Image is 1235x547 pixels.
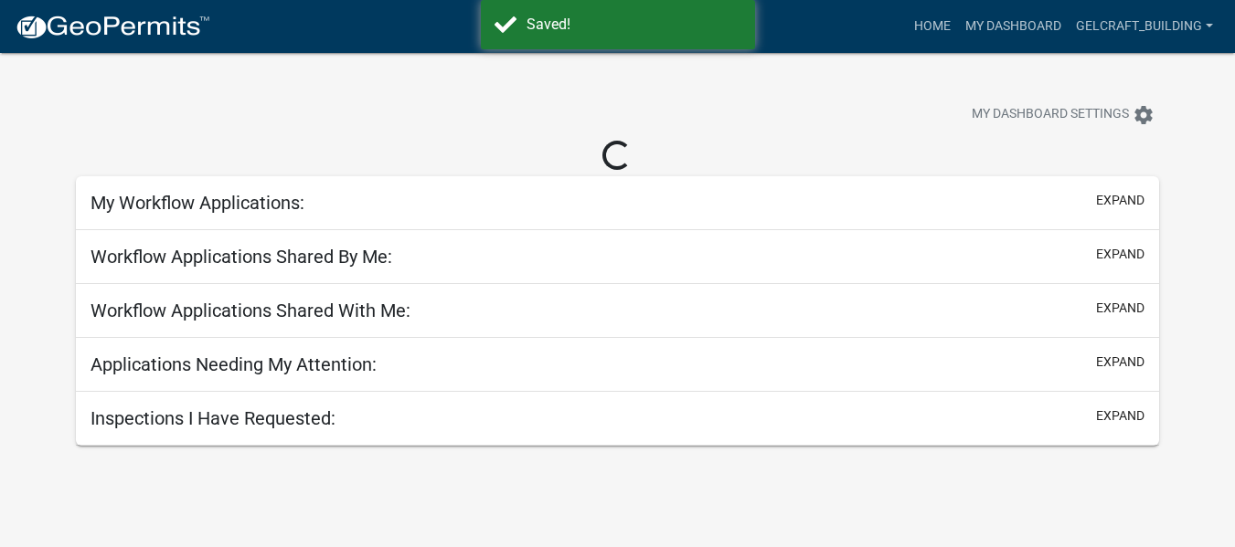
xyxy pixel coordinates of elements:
span: My Dashboard Settings [972,104,1129,126]
a: GelCraft_Building [1069,9,1220,44]
div: Saved! [527,14,741,36]
button: expand [1096,299,1145,318]
i: settings [1133,104,1155,126]
button: expand [1096,191,1145,210]
h5: My Workflow Applications: [90,192,304,214]
h5: Applications Needing My Attention: [90,353,377,375]
a: My Dashboard [958,9,1069,44]
h5: Workflow Applications Shared With Me: [90,300,410,321]
button: expand [1096,406,1145,426]
button: expand [1096,245,1145,264]
h5: Inspections I Have Requested: [90,407,335,429]
button: My Dashboard Settingssettings [957,97,1169,132]
h5: Workflow Applications Shared By Me: [90,246,392,268]
a: Home [907,9,958,44]
button: expand [1096,352,1145,372]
